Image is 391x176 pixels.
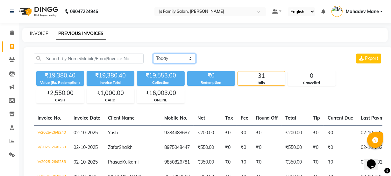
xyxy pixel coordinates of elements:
td: 8975048447 [160,140,194,155]
td: ₹0 [324,155,357,170]
td: ₹0 [252,140,281,155]
div: Cancelled [288,80,335,86]
td: ₹0 [252,125,281,140]
td: ₹0 [221,125,237,140]
td: ₹200.00 [194,125,221,140]
img: Mahadev Mane [331,6,343,17]
td: ₹0 [252,155,281,170]
td: ₹550.00 [194,140,221,155]
td: ₹0 [237,140,252,155]
span: Client Name [108,115,135,121]
div: ₹0 [187,71,235,80]
span: Shaikh [119,144,132,150]
td: ₹0 [309,140,324,155]
span: Invoice No. [38,115,61,121]
span: Fee [241,115,248,121]
span: Zafar [108,144,119,150]
span: 02-10-2025 [74,130,98,136]
div: ₹19,553.00 [137,71,185,80]
td: ₹0 [221,140,237,155]
button: Export [356,54,381,63]
span: Tax [225,115,233,121]
span: Yash [108,130,118,136]
span: Round Off [256,115,278,121]
div: ₹16,003.00 [137,89,184,98]
div: ₹19,380.40 [87,71,134,80]
td: ₹200.00 [281,125,309,140]
div: CARD [87,98,134,103]
td: ₹0 [324,140,357,155]
div: Invoice Total [87,80,134,85]
div: Value (Ex. Redemption) [36,80,84,85]
span: Tip [313,115,320,121]
span: 02-10-2025 [74,144,98,150]
div: 0 [288,71,335,80]
td: ₹0 [237,125,252,140]
td: ₹350.00 [194,155,221,170]
a: PREVIOUS INVOICES [56,28,106,40]
a: INVOICE [30,31,48,36]
span: Net [197,115,205,121]
span: Mahadev Mane [346,8,379,15]
iframe: chat widget [364,150,385,170]
td: ₹550.00 [281,140,309,155]
td: 9284488687 [160,125,194,140]
span: Export [365,55,378,61]
img: logo [16,3,60,20]
div: Bills [238,80,285,86]
span: Invoice Date [74,115,100,121]
td: ₹0 [221,155,237,170]
td: 9850826781 [160,155,194,170]
div: ₹2,550.00 [37,89,84,98]
div: ₹1,000.00 [87,89,134,98]
td: ₹350.00 [281,155,309,170]
span: Mobile No. [164,115,187,121]
div: 31 [238,71,285,80]
span: Prasad [108,159,122,165]
input: Search by Name/Mobile/Email/Invoice No [34,54,144,63]
div: Collection [137,80,185,85]
td: ₹0 [324,125,357,140]
span: 02-10-2025 [74,159,98,165]
td: ₹0 [309,155,324,170]
span: Total [285,115,296,121]
td: V/2025-26/8240 [34,125,70,140]
div: ONLINE [137,98,184,103]
div: CASH [37,98,84,103]
td: V/2025-26/8239 [34,140,70,155]
span: Kulkarni [122,159,139,165]
td: ₹0 [309,125,324,140]
div: Redemption [187,80,235,85]
td: V/2025-26/8238 [34,155,70,170]
div: ₹19,380.40 [36,71,84,80]
b: 08047224946 [70,3,98,20]
span: Current Due [328,115,353,121]
td: ₹0 [237,155,252,170]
